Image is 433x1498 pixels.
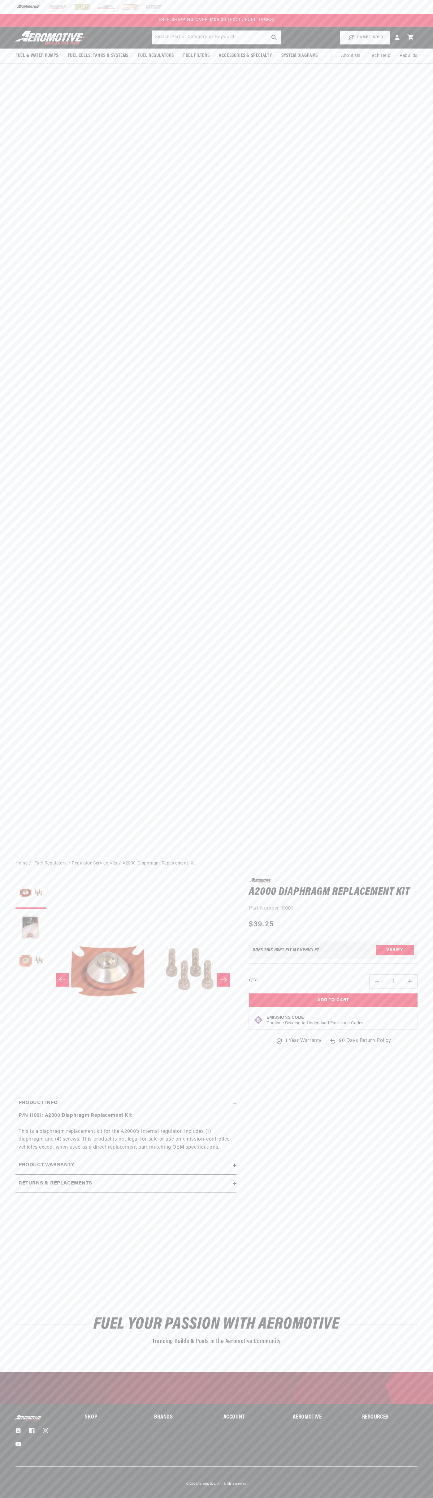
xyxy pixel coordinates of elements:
span: Accessories & Specialty [219,53,272,59]
summary: Account [223,1415,279,1420]
span: Fuel & Water Pumps [15,53,58,59]
p: Continue Reading to Understand Emissions Codes [266,1021,363,1026]
strong: 11001 [281,906,293,911]
label: QTY [249,978,257,983]
button: PUMP FINDER [340,31,390,45]
summary: Tech Help [365,49,395,63]
img: Aeromotive [13,1415,44,1421]
h2: Returns & replacements [19,1180,92,1188]
span: 90 Days Return Policy [339,1037,391,1051]
li: A2000 Diaphragm Replacement Kit [123,860,195,867]
span: FREE SHIPPING OVER $109.00 (EXCL. FUEL TANKS) [158,18,275,22]
span: Fuel Cells, Tanks & Systems [68,53,128,59]
button: Add to Cart [249,993,418,1007]
summary: Brands [154,1415,210,1420]
div: Part Number: [249,905,418,913]
summary: Fuel Filters [179,49,214,63]
button: Verify [376,945,414,955]
summary: System Diagrams [277,49,323,63]
summary: Product Info [15,1094,236,1112]
summary: Accessories & Specialty [214,49,277,63]
summary: Shop [85,1415,140,1420]
summary: Aeromotive [293,1415,348,1420]
div: This is a diaphragm replacement kit for the A2000's internal regulator. Includes (1) diaphragm an... [15,1112,236,1151]
button: search button [267,31,281,44]
h2: Product Info [19,1099,58,1107]
small: All rights reserved [217,1482,247,1486]
a: Aeromotive [197,1482,215,1486]
span: System Diagrams [281,53,318,59]
span: About Us [341,53,361,58]
media-gallery: Gallery Viewer [15,878,236,1081]
li: Regulator Service Kits [72,860,123,867]
li: Fuel Regulators [34,860,72,867]
h2: Product warranty [19,1161,75,1169]
button: Load image 3 in gallery view [15,946,46,977]
span: Tech Help [370,53,390,59]
img: Emissions code [253,1015,263,1025]
span: Rebuilds [400,53,418,59]
button: Load image 1 in gallery view [15,878,46,909]
div: Does This part fit My vehicle? [253,948,319,953]
a: 90 Days Return Policy [329,1037,391,1051]
h1: A2000 Diaphragm Replacement Kit [249,887,418,897]
h2: Fuel Your Passion with Aeromotive [15,1317,418,1332]
span: Fuel Filters [183,53,210,59]
span: Trending Builds & Posts in the Aeromotive Community [152,1338,281,1345]
summary: Product warranty [15,1156,236,1174]
button: Emissions CodeContinue Reading to Understand Emissions Codes [266,1015,363,1026]
summary: Rebuilds [395,49,422,63]
a: Home [15,860,28,867]
button: Slide right [217,973,230,987]
summary: Fuel & Water Pumps [11,49,63,63]
span: Fuel Regulators [138,53,174,59]
strong: Emissions Code [266,1015,304,1020]
span: 1 Year Warranty [285,1037,322,1045]
summary: Returns & replacements [15,1175,236,1193]
img: Aeromotive [13,30,91,45]
a: About Us [336,49,365,63]
small: © 2025 . [186,1482,216,1486]
span: $39.25 [249,919,274,930]
input: Search by Part Number, Category or Keyword [152,31,281,44]
summary: Resources [362,1415,418,1420]
nav: breadcrumbs [15,860,418,867]
summary: Fuel Regulators [133,49,179,63]
button: Slide left [56,973,69,987]
strong: P/N 11001: A2000 Diaphragm Replacement Kit [19,1113,132,1118]
summary: Fuel Cells, Tanks & Systems [63,49,133,63]
button: Load image 2 in gallery view [15,912,46,943]
a: 1 Year Warranty [275,1037,322,1045]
